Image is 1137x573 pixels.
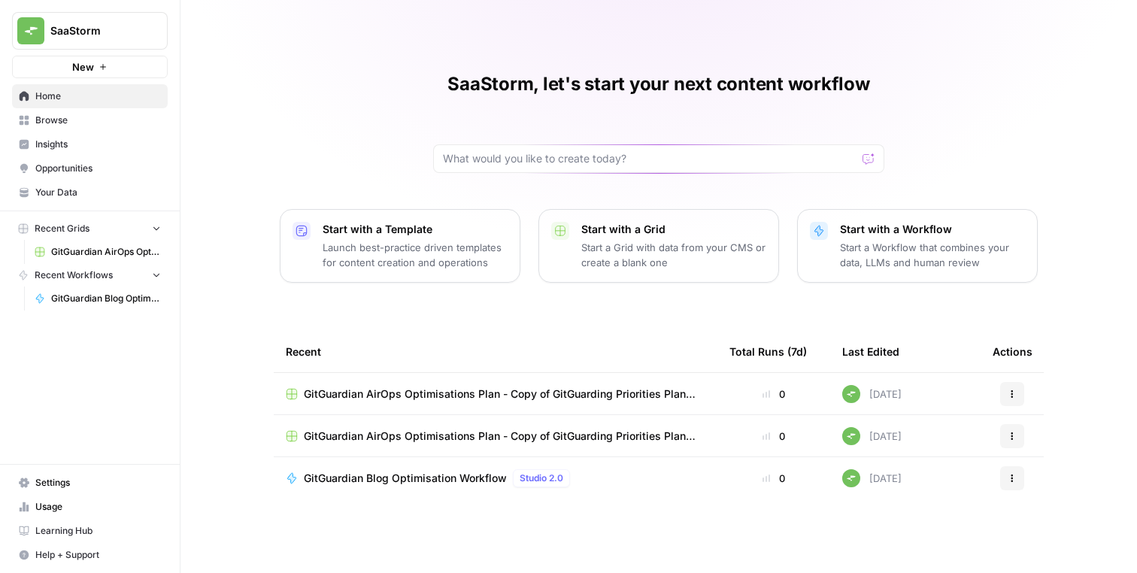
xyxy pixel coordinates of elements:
button: Recent Grids [12,217,168,240]
div: Last Edited [842,331,899,372]
a: GitGuardian AirOps Optimisations Plan - Copy of GitGuarding Priorities Plan 2025 (2).csv [286,387,705,402]
img: SaaStorm Logo [17,17,44,44]
img: pwmqa96hewsgiqshi843uxcbmys6 [842,469,860,487]
a: Your Data [12,180,168,205]
span: GitGuardian AirOps Optimisations Plan - Copy of GitGuarding Priorities Plan 2025 (1).csv [51,245,161,259]
a: GitGuardian AirOps Optimisations Plan - Copy of GitGuarding Priorities Plan 2025 (1).csv [286,429,705,444]
div: [DATE] [842,469,902,487]
div: 0 [729,387,818,402]
button: Start with a WorkflowStart a Workflow that combines your data, LLMs and human review [797,209,1038,283]
a: GitGuardian Blog Optimisation WorkflowStudio 2.0 [286,469,705,487]
span: SaaStorm [50,23,141,38]
a: Browse [12,108,168,132]
input: What would you like to create today? [443,151,857,166]
p: Start with a Grid [581,222,766,237]
span: Settings [35,476,161,490]
img: pwmqa96hewsgiqshi843uxcbmys6 [842,427,860,445]
div: Recent [286,331,705,372]
span: Opportunities [35,162,161,175]
p: Start with a Template [323,222,508,237]
p: Launch best-practice driven templates for content creation and operations [323,240,508,270]
span: Learning Hub [35,524,161,538]
img: pwmqa96hewsgiqshi843uxcbmys6 [842,385,860,403]
span: Browse [35,114,161,127]
a: Insights [12,132,168,156]
div: 0 [729,471,818,486]
div: 0 [729,429,818,444]
span: Insights [35,138,161,151]
button: Recent Workflows [12,264,168,286]
span: New [72,59,94,74]
span: GitGuardian AirOps Optimisations Plan - Copy of GitGuarding Priorities Plan 2025 (2).csv [304,387,705,402]
a: Settings [12,471,168,495]
a: Learning Hub [12,519,168,543]
span: Usage [35,500,161,514]
div: Total Runs (7d) [729,331,807,372]
h1: SaaStorm, let's start your next content workflow [447,72,869,96]
button: Help + Support [12,543,168,567]
span: Help + Support [35,548,161,562]
p: Start a Workflow that combines your data, LLMs and human review [840,240,1025,270]
span: GitGuardian AirOps Optimisations Plan - Copy of GitGuarding Priorities Plan 2025 (1).csv [304,429,705,444]
span: Studio 2.0 [520,471,563,485]
p: Start with a Workflow [840,222,1025,237]
a: Opportunities [12,156,168,180]
span: GitGuardian Blog Optimisation Workflow [51,292,161,305]
a: GitGuardian AirOps Optimisations Plan - Copy of GitGuarding Priorities Plan 2025 (1).csv [28,240,168,264]
button: Start with a TemplateLaunch best-practice driven templates for content creation and operations [280,209,520,283]
a: Usage [12,495,168,519]
span: Home [35,89,161,103]
button: Workspace: SaaStorm [12,12,168,50]
span: GitGuardian Blog Optimisation Workflow [304,471,507,486]
div: [DATE] [842,427,902,445]
span: Recent Workflows [35,268,113,282]
p: Start a Grid with data from your CMS or create a blank one [581,240,766,270]
span: Recent Grids [35,222,89,235]
a: Home [12,84,168,108]
a: GitGuardian Blog Optimisation Workflow [28,286,168,311]
span: Your Data [35,186,161,199]
button: Start with a GridStart a Grid with data from your CMS or create a blank one [538,209,779,283]
div: Actions [993,331,1032,372]
div: [DATE] [842,385,902,403]
button: New [12,56,168,78]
